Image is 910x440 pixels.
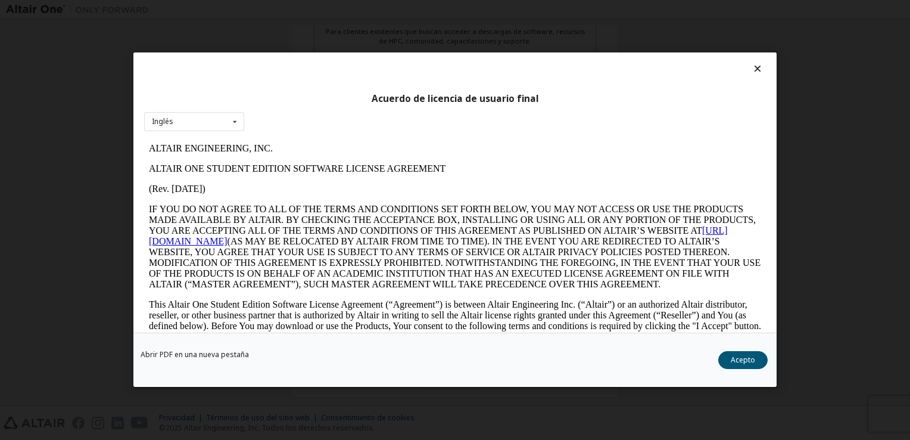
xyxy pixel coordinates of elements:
[5,45,617,56] p: (Rev. [DATE])
[5,5,617,16] p: ALTAIR ENGINEERING, INC.
[5,161,617,204] p: This Altair One Student Edition Software License Agreement (“Agreement”) is between Altair Engine...
[144,93,766,105] div: Acuerdo de licencia de usuario final
[152,118,173,125] div: Inglés
[718,352,768,370] button: Acepto
[5,25,617,36] p: ALTAIR ONE STUDENT EDITION SOFTWARE LICENSE AGREEMENT
[5,87,584,108] a: [URL][DOMAIN_NAME]
[5,66,617,151] p: IF YOU DO NOT AGREE TO ALL OF THE TERMS AND CONDITIONS SET FORTH BELOW, YOU MAY NOT ACCESS OR USE...
[141,352,249,359] a: Abrir PDF en una nueva pestaña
